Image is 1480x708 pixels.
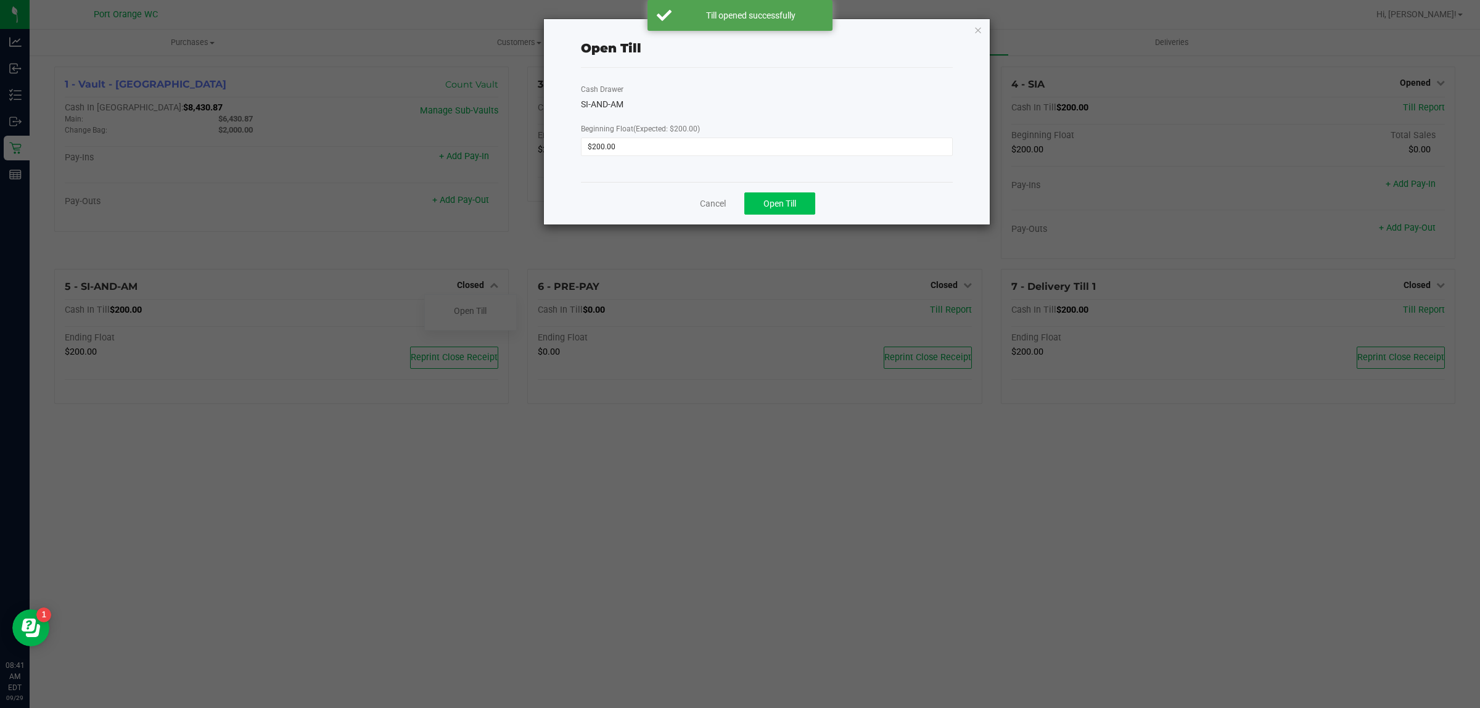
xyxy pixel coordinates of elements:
span: Open Till [763,199,796,208]
iframe: Resource center unread badge [36,607,51,622]
div: Open Till [581,39,641,57]
div: Till opened successfully [678,9,823,22]
span: (Expected: $200.00) [633,125,700,133]
div: SI-AND-AM [581,98,953,111]
button: Open Till [744,192,815,215]
iframe: Resource center [12,609,49,646]
span: Beginning Float [581,125,700,133]
label: Cash Drawer [581,84,623,95]
a: Cancel [700,197,726,210]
